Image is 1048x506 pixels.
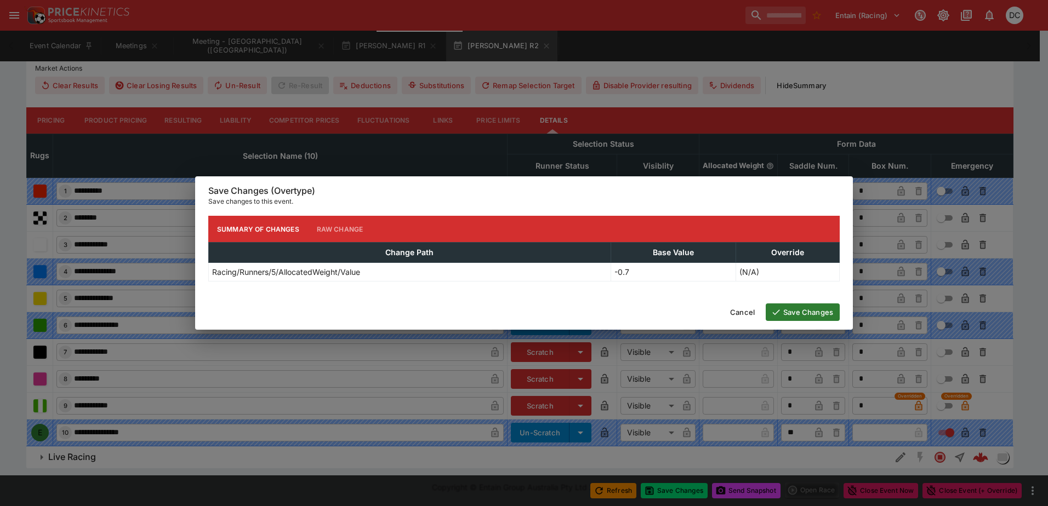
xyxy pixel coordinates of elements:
button: Summary of Changes [208,216,308,242]
th: Base Value [611,243,736,263]
p: Save changes to this event. [208,196,840,207]
p: Racing/Runners/5/AllocatedWeight/Value [212,266,360,278]
th: Change Path [209,243,611,263]
td: (N/A) [736,263,839,281]
button: Save Changes [766,303,840,321]
button: Raw Change [308,216,372,242]
button: Cancel [724,303,761,321]
th: Override [736,243,839,263]
h6: Save Changes (Overtype) [208,185,840,197]
td: -0.7 [611,263,736,281]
